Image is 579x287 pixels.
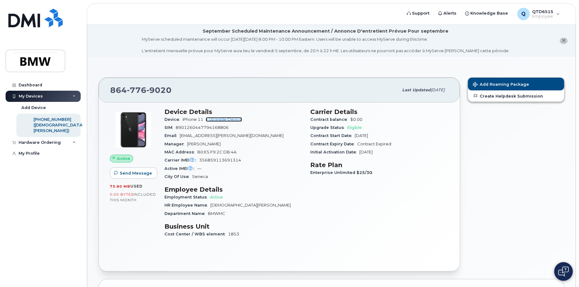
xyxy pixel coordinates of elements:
span: Contract balance [310,117,350,122]
span: — [197,166,201,171]
span: SIM [164,125,176,130]
button: close notification [560,38,568,44]
span: [DEMOGRAPHIC_DATA][PERSON_NAME] [210,203,291,207]
span: HR Employee Name [164,203,210,207]
span: City Of Use [164,174,192,179]
h3: Carrier Details [310,108,449,116]
span: MAC Address [164,150,197,154]
span: 9020 [146,85,172,95]
span: Seneca [192,174,208,179]
img: iPhone_11.jpg [115,111,152,148]
a: Create Helpdesk Submission [468,90,564,102]
span: Contract Expired [357,142,391,146]
span: Initial Activation Date [310,150,359,154]
div: MyServe scheduled maintenance will occur [DATE][DATE] 8:00 PM - 10:00 PM Eastern. Users will be u... [142,36,509,54]
span: Upgrade Status [310,125,347,130]
span: 8901260447794168806 [176,125,229,130]
button: Add Roaming Package [468,78,564,90]
span: B0:E5:F9:2C:DB:4A [197,150,236,154]
span: 356859113691314 [199,158,241,162]
span: Contract Start Date [310,133,355,138]
span: Eligible [347,125,362,130]
span: Manager [164,142,187,146]
span: [DATE] [355,133,368,138]
h3: Business Unit [164,223,303,230]
span: Active IMEI [164,166,197,171]
span: 0.00 Bytes [110,192,133,197]
h3: Rate Plan [310,161,449,169]
span: Add Roaming Package [473,82,529,88]
span: BMWMC [208,211,225,216]
span: 1853 [228,232,239,236]
span: Employment Status [164,195,210,199]
span: Enterprise Unlimited $25/30 [310,170,375,175]
span: 864 [110,85,172,95]
span: $0.00 [350,117,362,122]
h3: Employee Details [164,186,303,193]
span: Last updated [402,88,431,92]
span: Device [164,117,182,122]
span: [PERSON_NAME] [187,142,221,146]
span: Active [210,195,223,199]
span: iPhone 11 [182,117,203,122]
button: Send Message [110,167,157,179]
span: Department Name [164,211,208,216]
span: 73.80 MB [110,184,130,189]
span: Email [164,133,180,138]
span: Carrier IMEI [164,158,199,162]
span: [EMAIL_ADDRESS][PERSON_NAME][DOMAIN_NAME] [180,133,284,138]
span: [DATE] [359,150,373,154]
span: Contract Expiry Date [310,142,357,146]
span: Active [117,156,130,162]
span: included this month [110,192,156,202]
span: [DATE] [431,88,445,92]
h3: Device Details [164,108,303,116]
span: Cost Center / WBS element [164,232,228,236]
a: + Upgrade Device [206,117,242,122]
img: Open chat [558,266,569,276]
span: used [130,184,143,189]
div: September Scheduled Maintenance Announcement / Annonce D'entretient Prévue Pour septembre [203,28,448,34]
span: Send Message [120,170,152,176]
span: 776 [127,85,146,95]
